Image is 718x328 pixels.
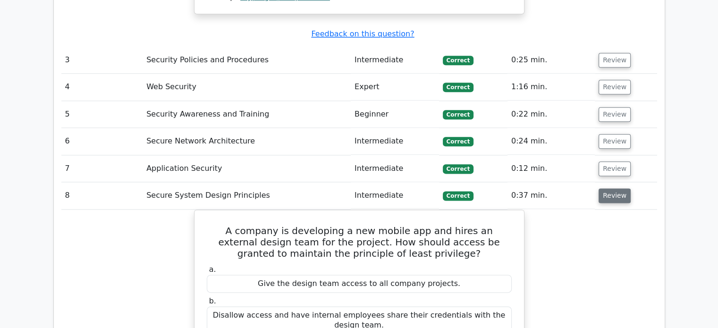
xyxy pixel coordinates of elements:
[507,182,595,209] td: 0:37 min.
[443,164,473,174] span: Correct
[207,275,512,293] div: Give the design team access to all company projects.
[507,101,595,128] td: 0:22 min.
[351,155,439,182] td: Intermediate
[599,188,631,203] button: Review
[351,128,439,155] td: Intermediate
[443,110,473,119] span: Correct
[61,182,143,209] td: 8
[351,101,439,128] td: Beginner
[443,83,473,92] span: Correct
[143,155,351,182] td: Application Security
[61,155,143,182] td: 7
[209,265,216,274] span: a.
[507,47,595,74] td: 0:25 min.
[507,74,595,101] td: 1:16 min.
[351,47,439,74] td: Intermediate
[443,191,473,201] span: Correct
[443,56,473,65] span: Correct
[143,128,351,155] td: Secure Network Architecture
[351,74,439,101] td: Expert
[143,101,351,128] td: Security Awareness and Training
[143,74,351,101] td: Web Security
[143,182,351,209] td: Secure System Design Principles
[61,74,143,101] td: 4
[599,80,631,94] button: Review
[61,101,143,128] td: 5
[61,47,143,74] td: 3
[143,47,351,74] td: Security Policies and Procedures
[599,134,631,149] button: Review
[209,296,216,305] span: b.
[599,53,631,67] button: Review
[507,128,595,155] td: 0:24 min.
[61,128,143,155] td: 6
[311,29,414,38] a: Feedback on this question?
[443,137,473,146] span: Correct
[599,107,631,122] button: Review
[351,182,439,209] td: Intermediate
[599,161,631,176] button: Review
[507,155,595,182] td: 0:12 min.
[206,225,513,259] h5: A company is developing a new mobile app and hires an external design team for the project. How s...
